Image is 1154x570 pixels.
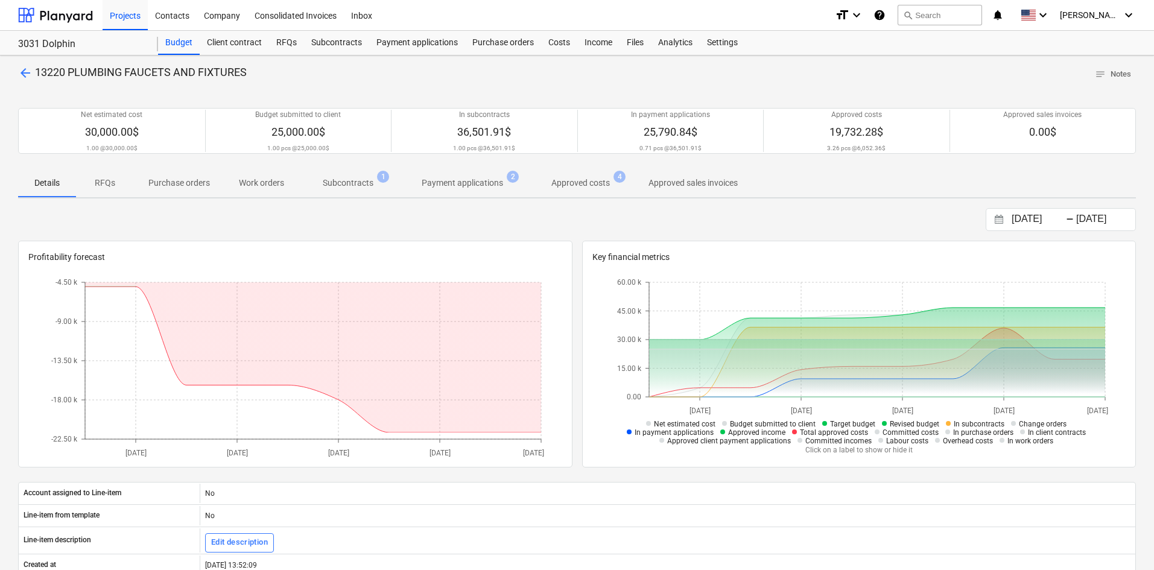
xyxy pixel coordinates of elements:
span: Approved client payment applications [667,437,791,445]
p: RFQs [90,177,119,189]
span: [PERSON_NAME] [1060,10,1120,20]
input: Start Date [1009,211,1071,228]
tspan: [DATE] [892,406,913,414]
p: In subcontracts [459,110,510,120]
p: Subcontracts [323,177,373,189]
tspan: [DATE] [227,448,248,457]
tspan: -22.50 k [51,435,78,443]
button: Interact with the calendar and add the check-in date for your trip. [989,213,1009,227]
span: 30,000.00$ [85,125,139,138]
p: Account assigned to Line-item [24,488,121,498]
p: Click on a label to show or hide it [613,445,1105,455]
span: Target budget [830,420,875,428]
tspan: [DATE] [1087,406,1108,414]
a: Costs [541,31,577,55]
span: 25,790.84$ [644,125,697,138]
div: Edit description [211,536,268,549]
span: Committed incomes [805,437,872,445]
span: In purchase orders [953,428,1013,437]
span: In client contracts [1028,428,1086,437]
span: Notes [1095,68,1131,81]
i: format_size [835,8,849,22]
p: Line-item description [24,535,91,545]
span: search [903,10,913,20]
a: Settings [700,31,745,55]
span: 13220 PLUMBING FAUCETS AND FIXTURES [35,66,247,78]
p: Work orders [239,177,284,189]
i: keyboard_arrow_down [1121,8,1136,22]
span: 25,000.00$ [271,125,325,138]
input: End Date [1074,211,1135,228]
tspan: [DATE] [523,448,544,457]
i: keyboard_arrow_down [1036,8,1050,22]
button: Edit description [205,533,274,553]
span: Budget submitted to client [730,420,816,428]
tspan: 0.00 [627,393,641,401]
span: 0.00$ [1029,125,1056,138]
p: Details [33,177,62,189]
tspan: [DATE] [125,448,147,457]
a: Files [620,31,651,55]
p: Profitability forecast [28,251,562,264]
a: Payment applications [369,31,465,55]
i: notifications [992,8,1004,22]
p: Approved costs [831,110,882,120]
p: Approved sales invoices [1003,110,1082,120]
tspan: [DATE] [689,406,710,414]
tspan: -13.50 k [51,356,78,365]
span: Net estimated cost [654,420,715,428]
span: Revised budget [890,420,939,428]
tspan: 60.00 k [617,278,642,287]
tspan: [DATE] [993,406,1014,414]
span: Committed costs [883,428,939,437]
button: Search [898,5,982,25]
p: 1.00 pcs @ 36,501.91$ [453,144,515,152]
span: notes [1095,69,1106,80]
p: Approved costs [551,177,610,189]
span: Labour costs [886,437,928,445]
p: Approved sales invoices [648,177,738,189]
p: Key financial metrics [592,251,1126,264]
a: Subcontracts [304,31,369,55]
tspan: -18.00 k [51,396,78,404]
tspan: [DATE] [790,406,811,414]
a: Budget [158,31,200,55]
i: keyboard_arrow_down [849,8,864,22]
p: 0.71 pcs @ 36,501.91$ [639,144,702,152]
tspan: 45.00 k [617,306,642,315]
tspan: 15.00 k [617,364,642,372]
div: No [200,506,1135,525]
p: Purchase orders [148,177,210,189]
a: Purchase orders [465,31,541,55]
p: Budget submitted to client [255,110,341,120]
a: Income [577,31,620,55]
span: 4 [613,171,626,183]
tspan: -4.50 k [55,278,78,287]
span: Overhead costs [943,437,993,445]
a: Analytics [651,31,700,55]
div: Client contract [200,31,269,55]
span: arrow_back [18,66,33,80]
button: Notes [1090,65,1136,84]
div: - [1066,216,1074,223]
div: RFQs [269,31,304,55]
span: 36,501.91$ [457,125,511,138]
span: Approved income [728,428,785,437]
i: Knowledge base [873,8,886,22]
p: 1.00 pcs @ 25,000.00$ [267,144,329,152]
span: In payment applications [635,428,714,437]
tspan: [DATE] [430,448,451,457]
div: No [200,484,1135,503]
p: 1.00 @ 30,000.00$ [86,144,138,152]
p: 3.26 pcs @ 6,052.36$ [827,144,886,152]
p: Net estimated cost [81,110,142,120]
tspan: [DATE] [328,448,349,457]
